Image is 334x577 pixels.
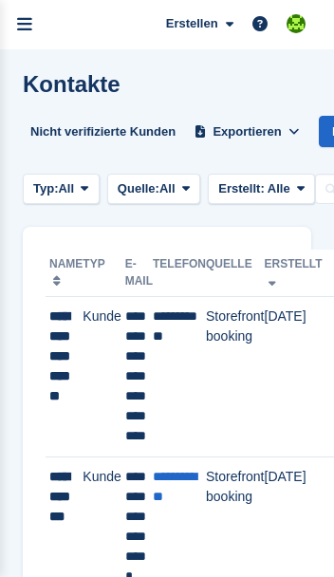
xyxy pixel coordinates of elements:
[23,174,100,205] button: Typ: All
[213,122,281,141] span: Exportieren
[265,257,323,288] a: Erstellt
[23,71,121,97] h1: Kontakte
[107,174,200,205] button: Quelle: All
[58,179,74,198] span: All
[159,179,176,198] span: All
[125,250,153,297] th: E-Mail
[218,181,264,195] span: Erstellt:
[153,250,206,297] th: Telefon
[49,257,83,288] a: Name
[83,297,124,457] td: Kunde
[191,116,304,147] button: Exportieren
[287,14,306,33] img: Stefano
[23,116,183,147] a: Nicht verifizierte Kunden
[206,250,264,297] th: Quelle
[268,181,290,195] span: Alle
[208,174,315,205] button: Erstellt: Alle
[166,14,218,33] span: Erstellen
[118,179,159,198] span: Quelle:
[83,250,124,297] th: Typ
[265,297,323,457] td: [DATE]
[33,179,58,198] span: Typ:
[206,297,264,457] td: Storefront booking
